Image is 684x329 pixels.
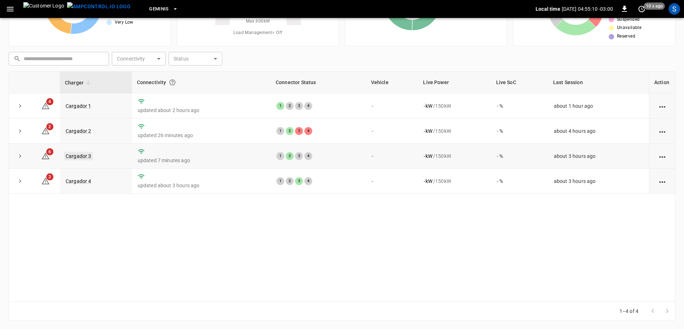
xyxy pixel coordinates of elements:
[424,178,432,185] p: - kW
[366,144,418,169] td: -
[658,178,667,185] div: action cell options
[491,144,548,169] td: - %
[46,173,53,180] span: 3
[41,127,50,133] a: 2
[295,102,303,110] div: 3
[276,152,284,160] div: 1
[548,72,649,93] th: Last Session
[636,3,647,15] button: set refresh interval
[66,178,91,184] a: Cargador 4
[617,24,641,32] span: Unavailable
[41,153,50,159] a: 6
[65,78,93,87] span: Charger
[23,2,64,16] img: Customer Logo
[138,157,265,164] p: updated 7 minutes ago
[617,33,635,40] span: Reserved
[149,5,169,13] span: Geminis
[46,148,53,155] span: 6
[548,118,649,144] td: about 4 hours ago
[424,102,485,110] div: / 150 kW
[424,127,485,135] div: / 150 kW
[304,177,312,185] div: 4
[41,178,50,184] a: 3
[271,72,366,93] th: Connector Status
[644,3,665,10] span: 10 s ago
[366,72,418,93] th: Vehicle
[619,308,638,315] p: 1–4 of 4
[286,102,294,110] div: 2
[491,118,548,144] td: - %
[146,2,181,16] button: Geminis
[304,102,312,110] div: 4
[15,126,25,136] button: expand row
[246,18,270,25] span: Max. 600 kW
[491,72,548,93] th: Live SoC
[491,93,548,118] td: - %
[366,169,418,194] td: -
[276,127,284,135] div: 1
[46,98,53,105] span: 4
[424,127,432,135] p: - kW
[295,127,303,135] div: 3
[276,177,284,185] div: 1
[276,102,284,110] div: 1
[658,102,667,110] div: action cell options
[617,16,640,23] span: Suspended
[137,76,266,89] div: Connectivity
[424,102,432,110] p: - kW
[658,127,667,135] div: action cell options
[115,19,133,26] span: Very Low
[64,152,93,160] a: Cargador 3
[286,152,294,160] div: 2
[138,182,265,189] p: updated about 3 hours ago
[491,169,548,194] td: - %
[295,152,303,160] div: 3
[366,93,418,118] td: -
[649,72,675,93] th: Action
[166,76,179,89] button: Connection between the charger and our software.
[286,177,294,185] div: 2
[138,107,265,114] p: updated about 2 hours ago
[658,153,667,160] div: action cell options
[46,123,53,130] span: 2
[366,118,418,144] td: -
[536,5,560,13] p: Local time
[548,144,649,169] td: about 3 hours ago
[669,3,680,15] div: profile-icon
[67,2,130,11] img: ampcontrol.io logo
[295,177,303,185] div: 3
[548,169,649,194] td: about 3 hours ago
[424,153,432,160] p: - kW
[15,151,25,161] button: expand row
[424,153,485,160] div: / 150 kW
[66,128,91,134] a: Cargador 2
[15,101,25,111] button: expand row
[418,72,491,93] th: Live Power
[304,127,312,135] div: 4
[304,152,312,160] div: 4
[66,103,91,109] a: Cargador 1
[424,178,485,185] div: / 150 kW
[41,102,50,108] a: 4
[562,5,613,13] p: [DATE] 04:55:10 -03:00
[286,127,294,135] div: 2
[138,132,265,139] p: updated 26 minutes ago
[548,93,649,118] td: about 1 hour ago
[15,176,25,187] button: expand row
[233,29,282,37] span: Load Management = Off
